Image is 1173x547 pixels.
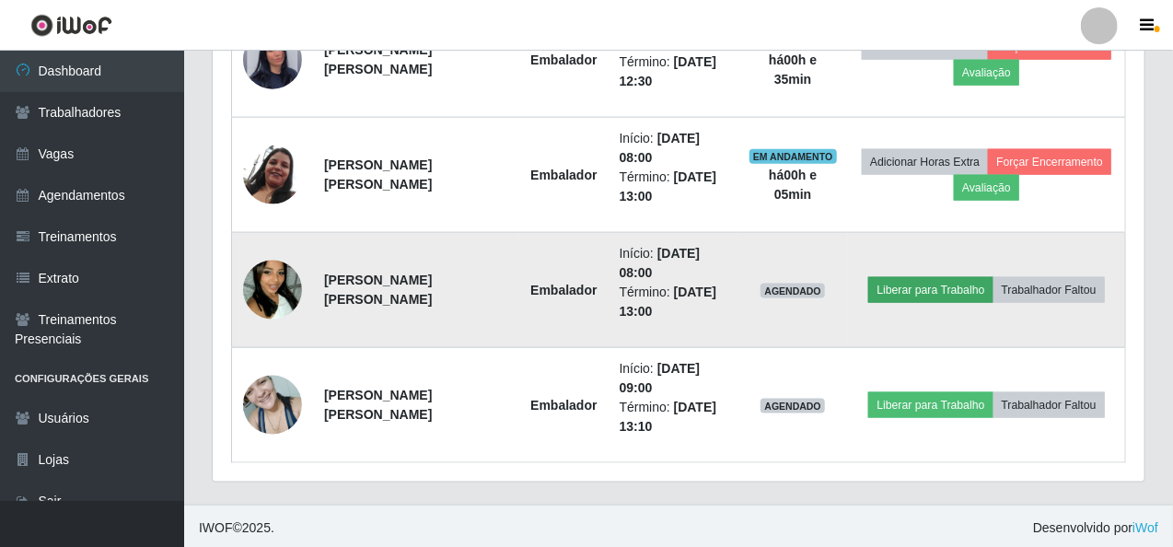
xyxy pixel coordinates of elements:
img: CoreUI Logo [30,14,112,37]
time: [DATE] 08:00 [620,131,701,165]
button: Adicionar Horas Extra [862,149,988,175]
button: Liberar para Trabalho [868,392,993,418]
time: [DATE] 09:00 [620,361,701,395]
span: © 2025 . [199,518,274,538]
li: Início: [620,129,727,168]
span: AGENDADO [761,399,825,413]
strong: Embalador [530,398,597,413]
button: Trabalhador Faltou [993,277,1105,303]
strong: [PERSON_NAME] [PERSON_NAME] [324,157,432,192]
a: iWof [1132,520,1158,535]
time: [DATE] 08:00 [620,246,701,280]
li: Término: [620,398,727,436]
span: AGENDADO [761,284,825,298]
li: Término: [620,283,727,321]
li: Término: [620,168,727,206]
button: Trabalhador Faltou [993,392,1105,418]
img: 1743243818079.jpeg [243,7,302,112]
span: EM ANDAMENTO [749,149,837,164]
li: Início: [620,359,727,398]
strong: Embalador [530,52,597,67]
img: 1714959691742.jpeg [243,366,302,444]
button: Avaliação [954,175,1019,201]
li: Término: [620,52,727,91]
img: 1689337855569.jpeg [243,145,302,205]
strong: há 00 h e 05 min [769,168,817,202]
button: Liberar para Trabalho [868,277,993,303]
li: Início: [620,244,727,283]
button: Avaliação [954,60,1019,86]
button: Forçar Encerramento [988,149,1111,175]
strong: [PERSON_NAME] [PERSON_NAME] [324,273,432,307]
span: IWOF [199,520,233,535]
strong: há 00 h e 35 min [769,52,817,87]
strong: [PERSON_NAME] [PERSON_NAME] [324,388,432,422]
span: Desenvolvido por [1033,518,1158,538]
strong: Embalador [530,283,597,297]
img: 1743267805927.jpeg [243,238,302,343]
strong: Embalador [530,168,597,182]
